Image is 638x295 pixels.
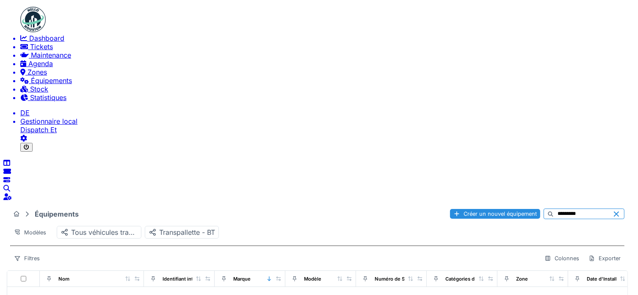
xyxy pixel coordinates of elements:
[58,276,69,282] div: Nom
[163,276,204,282] div: Identifiant interne
[10,253,44,264] div: Filtres
[304,276,321,282] div: Modèle
[28,59,53,68] span: Agenda
[30,42,53,51] span: Tickets
[20,117,635,125] div: Gestionnaire local
[20,93,635,102] a: Statistiques
[20,117,635,134] li: Dispatch Et
[30,85,48,93] span: Stock
[29,34,64,42] span: Dashboard
[20,109,635,117] li: DE
[61,228,138,237] div: Tous véhicules transports
[450,209,540,219] div: Créer un nouvel équipement
[20,51,635,59] a: Maintenance
[149,228,215,237] div: Transpallette - BT
[28,68,47,76] span: Zones
[587,276,628,282] div: Date d'Installation
[541,253,583,264] div: Colonnes
[20,76,635,85] a: Équipements
[20,7,46,32] img: Badge_color-CXgf-gQk.svg
[445,276,504,282] div: Catégories d'équipement
[20,34,635,42] a: Dashboard
[31,76,72,85] span: Équipements
[20,68,635,76] a: Zones
[20,85,635,93] a: Stock
[20,42,635,51] a: Tickets
[10,227,50,238] div: Modèles
[20,109,635,134] a: DE Gestionnaire localDispatch Et
[31,210,82,218] strong: Équipements
[20,59,635,68] a: Agenda
[233,276,251,282] div: Marque
[30,93,66,102] span: Statistiques
[585,253,624,264] div: Exporter
[31,51,71,59] span: Maintenance
[375,276,414,282] div: Numéro de Série
[516,276,528,282] div: Zone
